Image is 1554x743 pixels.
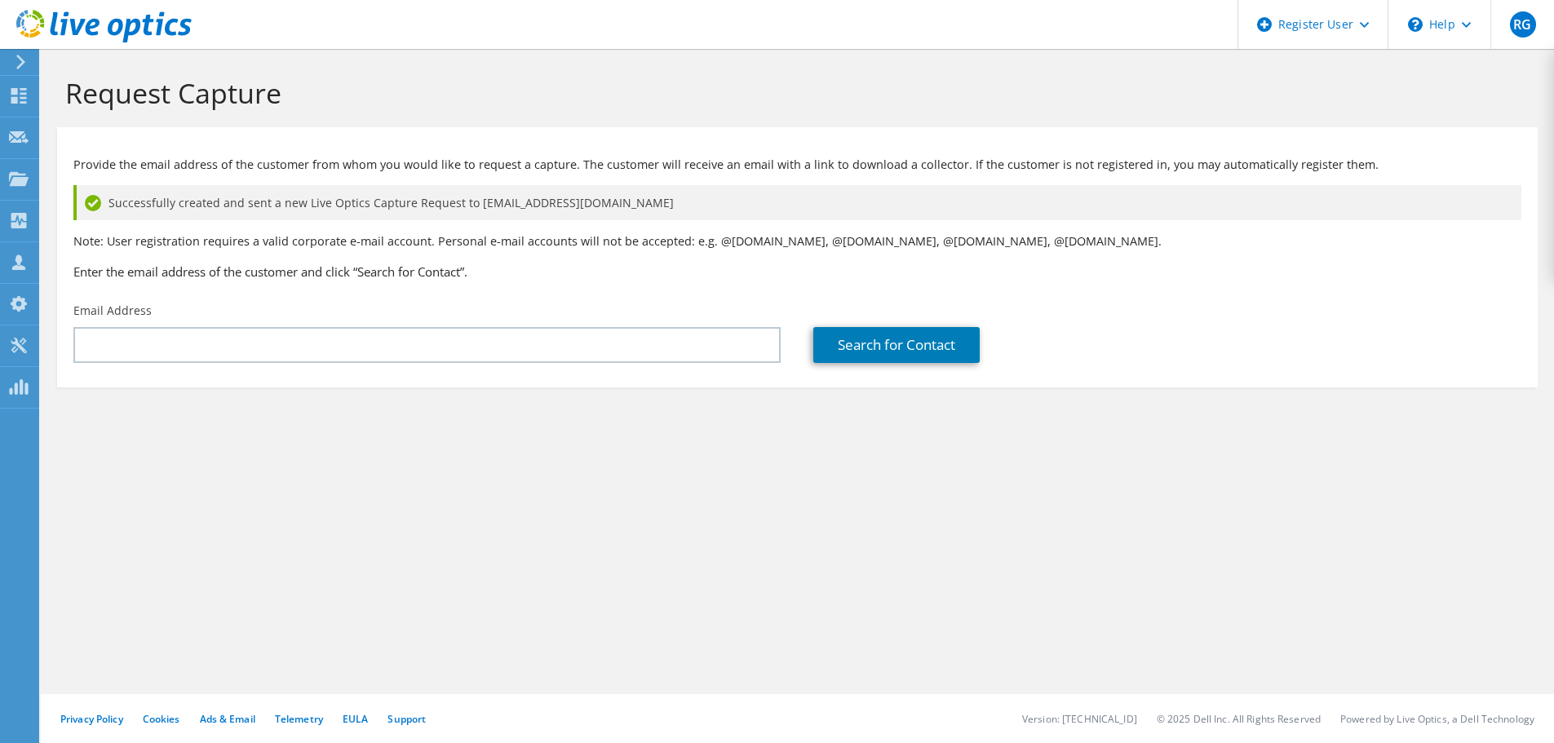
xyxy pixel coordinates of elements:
a: Telemetry [275,712,323,726]
li: Version: [TECHNICAL_ID] [1022,712,1137,726]
svg: \n [1408,17,1423,32]
a: Support [387,712,426,726]
h3: Enter the email address of the customer and click “Search for Contact”. [73,263,1521,281]
label: Email Address [73,303,152,319]
a: EULA [343,712,368,726]
span: Successfully created and sent a new Live Optics Capture Request to [EMAIL_ADDRESS][DOMAIN_NAME] [108,194,674,212]
a: Cookies [143,712,180,726]
a: Ads & Email [200,712,255,726]
span: RG [1510,11,1536,38]
p: Provide the email address of the customer from whom you would like to request a capture. The cust... [73,156,1521,174]
h1: Request Capture [65,76,1521,110]
a: Search for Contact [813,327,980,363]
li: © 2025 Dell Inc. All Rights Reserved [1157,712,1321,726]
a: Privacy Policy [60,712,123,726]
p: Note: User registration requires a valid corporate e-mail account. Personal e-mail accounts will ... [73,232,1521,250]
li: Powered by Live Optics, a Dell Technology [1340,712,1534,726]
